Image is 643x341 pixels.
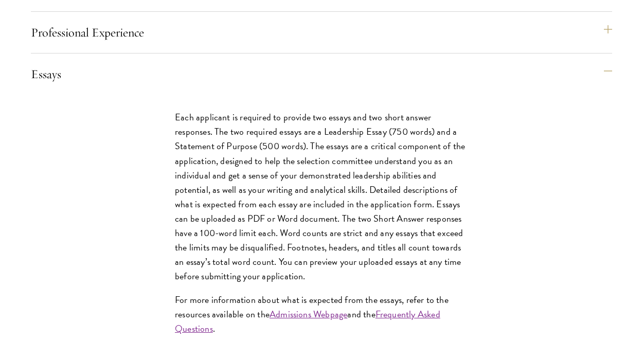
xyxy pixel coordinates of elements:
a: Frequently Asked Questions [175,307,440,335]
p: Each applicant is required to provide two essays and two short answer responses. The two required... [175,110,468,283]
p: For more information about what is expected from the essays, refer to the resources available on ... [175,293,468,336]
button: Professional Experience [31,20,612,45]
a: Admissions Webpage [270,307,347,321]
button: Essays [31,62,612,86]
